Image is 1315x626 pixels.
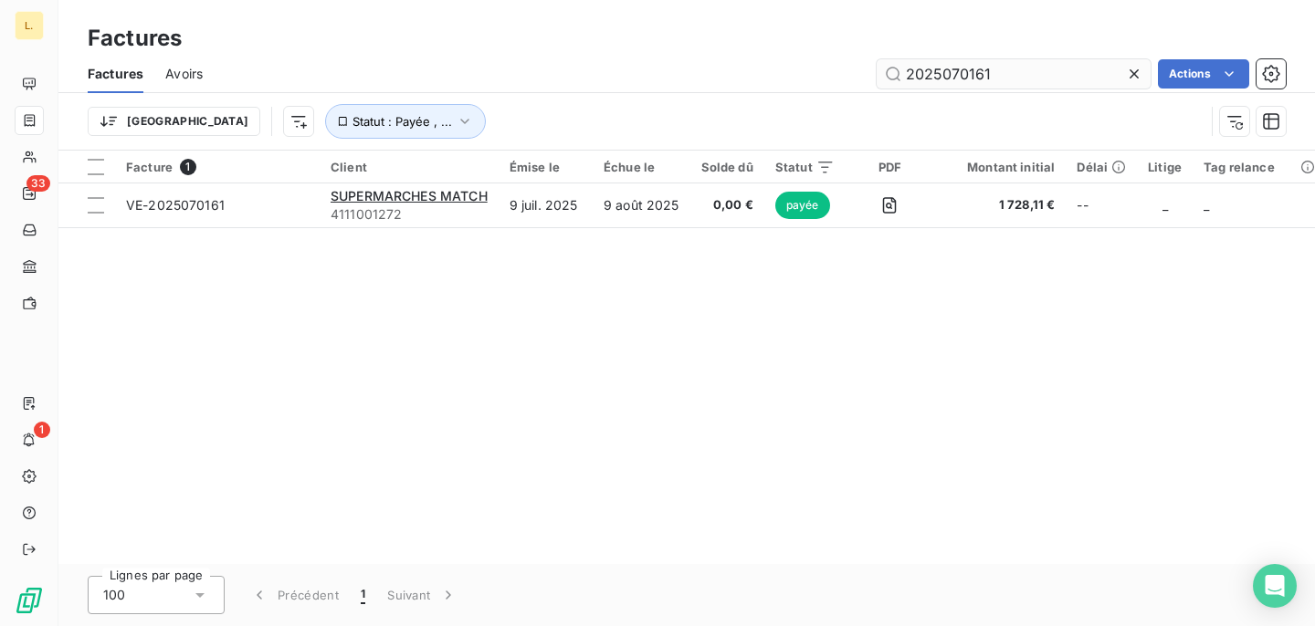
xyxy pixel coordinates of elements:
[1148,160,1182,174] div: Litige
[361,586,365,604] span: 1
[350,576,376,614] button: 1
[1253,564,1297,608] div: Open Intercom Messenger
[88,22,182,55] h3: Factures
[376,576,468,614] button: Suivant
[604,160,679,174] div: Échue le
[857,160,923,174] div: PDF
[775,160,835,174] div: Statut
[126,197,225,213] span: VE-2025070161
[1204,197,1209,213] span: _
[331,205,488,224] span: 4111001272
[593,183,690,227] td: 9 août 2025
[15,586,44,615] img: Logo LeanPay
[945,160,1055,174] div: Montant initial
[15,179,43,208] a: 33
[126,160,173,174] span: Facture
[331,160,488,174] div: Client
[1162,197,1168,213] span: _
[325,104,486,139] button: Statut : Payée , ...
[180,159,196,175] span: 1
[103,586,125,604] span: 100
[1077,160,1126,174] div: Délai
[239,576,350,614] button: Précédent
[34,422,50,438] span: 1
[26,175,50,192] span: 33
[15,11,44,40] div: L.
[165,65,203,83] span: Avoirs
[1066,183,1137,227] td: --
[877,59,1151,89] input: Rechercher
[331,188,488,203] span: SUPERMARCHES MATCH
[510,160,582,174] div: Émise le
[945,196,1055,214] span: 1 728,11 €
[352,114,452,129] span: Statut : Payée , ...
[88,107,260,136] button: [GEOGRAPHIC_DATA]
[499,183,593,227] td: 9 juil. 2025
[1158,59,1249,89] button: Actions
[701,160,753,174] div: Solde dû
[775,192,830,219] span: payée
[701,196,753,214] span: 0,00 €
[88,65,143,83] span: Factures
